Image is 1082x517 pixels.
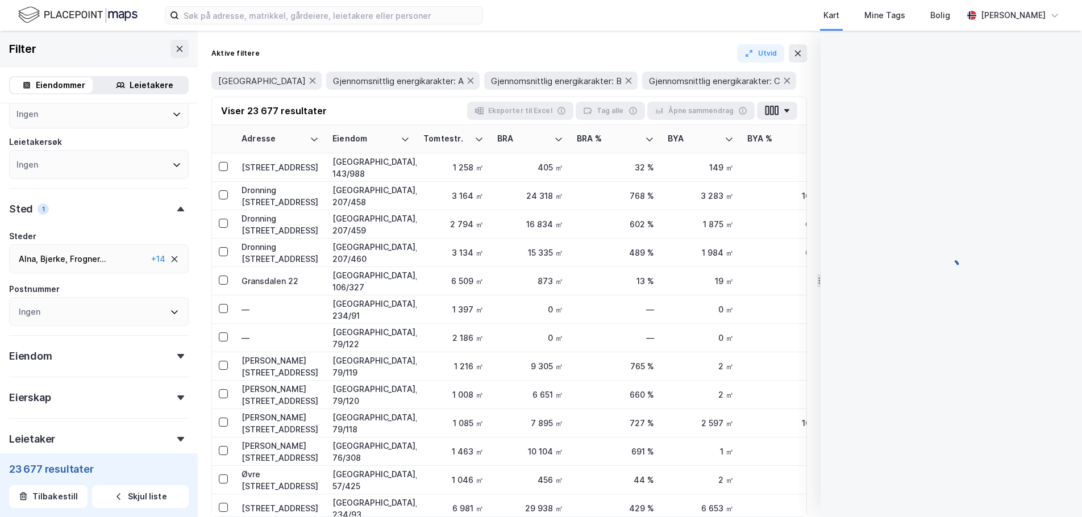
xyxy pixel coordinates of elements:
div: 3 134 ㎡ [423,247,484,258]
div: 10 104 ㎡ [497,445,563,457]
div: Adresse [242,134,305,144]
div: [PERSON_NAME][STREET_ADDRESS] [242,383,319,407]
span: Gjennomsnittlig energikarakter: B [491,76,622,86]
div: 0 % [747,474,825,486]
div: 12 % [747,161,825,173]
div: Eiendom [9,349,52,363]
div: 6 509 ㎡ [423,275,484,287]
div: — [577,303,654,315]
div: Eiendom [332,134,396,144]
div: Kart [823,9,839,22]
div: 2 ㎡ [668,360,734,372]
div: Ingen [19,305,40,319]
div: Frogner ... [70,252,106,266]
div: 873 ㎡ [497,275,563,287]
div: 149 ㎡ [668,161,734,173]
div: 63 % [747,247,825,258]
div: 32 % [577,161,654,173]
div: [GEOGRAPHIC_DATA], 76/308 [332,440,410,464]
iframe: Chat Widget [1025,462,1082,517]
div: 2 597 ㎡ [668,417,734,429]
div: 456 ㎡ [497,474,563,486]
div: 660 % [577,389,654,401]
div: Sted [9,202,33,216]
div: Leietakere [130,78,173,92]
div: [GEOGRAPHIC_DATA], 234/91 [332,298,410,322]
div: 100 % [747,417,825,429]
div: 6 981 ㎡ [423,502,484,514]
button: 4 mer [211,96,244,111]
div: + 14 [151,252,165,266]
div: 1 463 ㎡ [423,445,484,457]
div: — [242,303,319,315]
div: Øvre [STREET_ADDRESS] [242,468,319,492]
div: 1 875 ㎡ [668,218,734,230]
div: 3 283 ㎡ [668,190,734,202]
button: Tilbakestill [9,485,88,508]
button: Skjul liste [92,485,189,508]
div: [GEOGRAPHIC_DATA], 143/988 [332,156,410,180]
div: 2 794 ㎡ [423,218,484,230]
div: Alna , [19,252,38,266]
div: 6 653 ㎡ [668,502,734,514]
div: 0 % [747,275,825,287]
div: — [242,332,319,344]
div: Postnummer [9,282,60,296]
div: Eierskap [9,391,51,405]
div: 2 ㎡ [668,474,734,486]
div: 44 % [577,474,654,486]
div: [GEOGRAPHIC_DATA], 106/327 [332,269,410,293]
div: Eiendommer [36,78,85,92]
div: 429 % [577,502,654,514]
div: [STREET_ADDRESS] [242,502,319,514]
div: 0 % [747,360,825,372]
div: 0 ㎡ [668,303,734,315]
div: Ingen [16,158,38,172]
div: Tomtestr. [423,134,470,144]
div: 602 % [577,218,654,230]
div: [PERSON_NAME][STREET_ADDRESS] [242,411,319,435]
div: Mine Tags [864,9,905,22]
div: [GEOGRAPHIC_DATA], 79/118 [332,411,410,435]
div: 100 % [747,190,825,202]
div: [GEOGRAPHIC_DATA], 57/425 [332,468,410,492]
div: Ingen [16,107,38,121]
div: [GEOGRAPHIC_DATA], 79/122 [332,326,410,350]
div: 2 186 ㎡ [423,332,484,344]
div: Dronning [STREET_ADDRESS] [242,212,319,236]
span: Gjennomsnittlig energikarakter: C [649,76,780,86]
div: 2 ㎡ [668,389,734,401]
div: Dronning [STREET_ADDRESS] [242,184,319,208]
div: 1 046 ㎡ [423,474,484,486]
div: 23 677 resultater [9,462,189,476]
span: Gjennomsnittlig energikarakter: A [333,76,464,86]
div: [GEOGRAPHIC_DATA], 79/120 [332,383,410,407]
div: Steder [9,230,36,243]
div: 67 % [747,218,825,230]
div: [GEOGRAPHIC_DATA], 207/459 [332,212,410,236]
div: Bjerke , [40,252,68,266]
div: — [747,303,825,315]
div: 768 % [577,190,654,202]
div: Dronning [STREET_ADDRESS] [242,241,319,265]
div: [GEOGRAPHIC_DATA], 207/460 [332,241,410,265]
div: [PERSON_NAME][STREET_ADDRESS] [242,355,319,378]
div: BYA [668,134,720,144]
div: 0 ㎡ [668,332,734,344]
div: Bolig [930,9,950,22]
div: 1 ㎡ [668,445,734,457]
div: Leietaker [9,432,55,446]
input: Søk på adresse, matrikkel, gårdeiere, leietakere eller personer [179,7,482,24]
div: — [577,332,654,344]
div: 9 305 ㎡ [497,360,563,372]
div: 765 % [577,360,654,372]
img: spinner.a6d8c91a73a9ac5275cf975e30b51cfb.svg [942,258,960,276]
div: 1 984 ㎡ [668,247,734,258]
div: [PERSON_NAME] [981,9,1046,22]
div: Filter [9,40,36,58]
div: 16 834 ㎡ [497,218,563,230]
div: — [747,332,825,344]
div: [STREET_ADDRESS] [242,161,319,173]
div: 15 335 ㎡ [497,247,563,258]
div: 405 ㎡ [497,161,563,173]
